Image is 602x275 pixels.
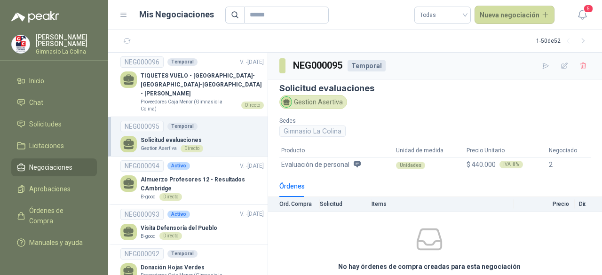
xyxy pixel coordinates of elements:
[279,126,346,137] div: Gimnasio La Colina
[11,137,97,155] a: Licitaciones
[141,98,238,113] p: Proveedores Caja Menor (Gimnasio la Colina)
[338,261,521,272] h3: No hay órdenes de compra creadas para esta negociación
[120,248,164,259] div: NEG000092
[159,232,182,240] div: Directo
[268,197,320,212] th: Ord. Compra
[11,202,97,230] a: Órdenes de Compra
[29,97,43,108] span: Chat
[11,158,97,176] a: Negociaciones
[11,180,97,198] a: Aprobaciones
[240,163,264,169] span: V. - [DATE]
[583,4,594,13] span: 5
[167,211,190,218] div: Activo
[279,117,431,126] p: Sedes
[467,159,496,170] span: $ 440.000
[11,94,97,111] a: Chat
[465,144,547,157] th: Precio Unitario
[139,8,214,21] h1: Mis Negociaciones
[279,181,305,191] div: Órdenes
[513,162,519,167] b: 0 %
[536,34,591,49] div: 1 - 50 de 52
[279,83,591,93] h3: Solicitud evaluaciones
[120,209,264,240] a: NEG000093ActivoV. -[DATE] Visita Defensoría del PuebloB-goodDirecto
[120,209,164,220] div: NEG000093
[11,115,97,133] a: Solicitudes
[420,8,465,22] span: Todas
[574,7,591,24] button: 5
[36,49,97,55] p: Gimnasio La Colina
[514,197,575,212] th: Precio
[141,71,264,98] p: TIQUETES VUELO - [GEOGRAPHIC_DATA]-[GEOGRAPHIC_DATA]-[GEOGRAPHIC_DATA] - [PERSON_NAME]
[141,224,217,233] p: Visita Defensoría del Pueblo
[279,95,347,109] div: Gestion Asertiva
[141,136,203,145] p: Solicitud evaluaciones
[281,159,349,170] span: Evaluación de personal
[29,141,64,151] span: Licitaciones
[141,193,156,201] p: B-good
[29,119,62,129] span: Solicitudes
[240,59,264,65] span: V. - [DATE]
[181,145,203,152] div: Directo
[372,197,514,212] th: Items
[120,56,264,113] a: NEG000096TemporalV. -[DATE] TIQUETES VUELO - [GEOGRAPHIC_DATA]-[GEOGRAPHIC_DATA]-[GEOGRAPHIC_DATA...
[475,6,555,24] button: Nueva negociación
[141,263,264,272] p: Donación Hojas Verdes
[396,162,425,169] div: Unidades
[394,144,464,157] th: Unidad de medida
[120,56,164,68] div: NEG000096
[575,197,602,212] th: Dir.
[167,162,190,170] div: Activo
[11,72,97,90] a: Inicio
[167,58,198,66] div: Temporal
[141,233,156,240] p: B-good
[120,121,164,132] div: NEG000095
[29,162,72,173] span: Negociaciones
[348,60,386,71] div: Temporal
[499,161,523,168] div: IVA
[293,58,344,73] h3: NEG000095
[36,34,97,47] p: [PERSON_NAME] [PERSON_NAME]
[120,160,164,172] div: NEG000094
[29,76,44,86] span: Inicio
[320,197,372,212] th: Solicitud
[120,160,264,201] a: NEG000094ActivoV. -[DATE] Almuerzo Profesores 12 - Resultados CAmbridgeB-goodDirecto
[241,102,264,109] div: Directo
[11,234,97,251] a: Manuales y ayuda
[29,184,71,194] span: Aprobaciones
[159,193,182,201] div: Directo
[167,123,198,130] div: Temporal
[141,175,264,193] p: Almuerzo Profesores 12 - Resultados CAmbridge
[279,144,394,157] th: Producto
[547,157,591,172] td: 2
[240,211,264,217] span: V. - [DATE]
[547,144,591,157] th: Negociado
[11,11,59,23] img: Logo peakr
[141,145,177,152] p: Gestion Asertiva
[167,250,198,258] div: Temporal
[12,35,30,53] img: Company Logo
[29,237,83,248] span: Manuales y ayuda
[29,205,88,226] span: Órdenes de Compra
[120,121,264,152] a: NEG000095TemporalSolicitud evaluacionesGestion AsertivaDirecto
